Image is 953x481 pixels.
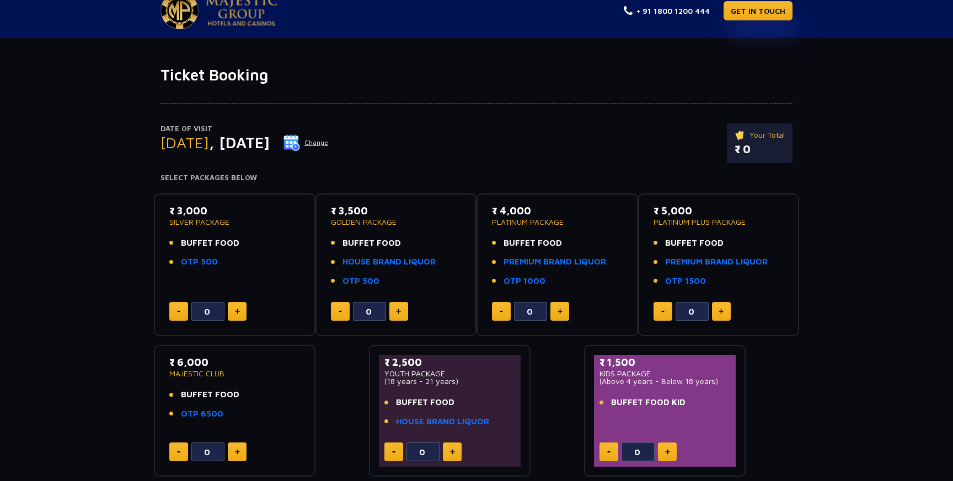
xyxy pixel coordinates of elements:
p: KIDS PACKAGE [599,370,730,377]
p: Your Total [735,129,785,141]
a: HOUSE BRAND LIQUOR [342,256,436,268]
p: ₹ 3,500 [331,203,462,218]
p: MAJESTIC CLUB [169,370,300,377]
h1: Ticket Booking [160,66,793,84]
img: plus [558,309,563,314]
span: BUFFET FOOD [665,237,724,250]
a: GET IN TOUCH [724,1,793,20]
button: Change [283,134,329,152]
p: GOLDEN PACKAGE [331,218,462,226]
p: ₹ 1,500 [599,355,730,370]
a: OTP 500 [342,275,379,288]
a: OTP 1000 [504,275,545,288]
img: minus [661,311,665,312]
img: plus [396,309,401,314]
a: HOUSE BRAND LIQUOR [396,415,489,428]
img: plus [665,449,670,455]
img: minus [392,451,395,453]
a: PREMIUM BRAND LIQUOR [504,256,606,268]
img: plus [235,309,240,314]
img: minus [339,311,342,312]
p: (18 years - 21 years) [384,377,515,385]
span: BUFFET FOOD KID [611,396,686,409]
a: OTP 6500 [181,408,223,420]
p: ₹ 6,000 [169,355,300,370]
p: ₹ 4,000 [492,203,623,218]
span: BUFFET FOOD [342,237,401,250]
img: minus [500,311,503,312]
a: + 91 1800 1200 444 [624,5,710,17]
a: PREMIUM BRAND LIQUOR [665,256,768,268]
span: BUFFET FOOD [396,396,454,409]
span: BUFFET FOOD [181,237,239,250]
p: ₹ 2,500 [384,355,515,370]
img: plus [450,449,455,455]
p: SILVER PACKAGE [169,218,300,226]
p: Date of Visit [160,123,329,134]
img: minus [607,451,611,453]
span: [DATE] [160,133,209,152]
span: BUFFET FOOD [181,388,239,401]
img: minus [177,451,180,453]
p: ₹ 3,000 [169,203,300,218]
span: , [DATE] [209,133,270,152]
img: plus [235,449,240,455]
p: ₹ 5,000 [654,203,784,218]
a: OTP 500 [181,256,218,268]
p: PLATINUM PACKAGE [492,218,623,226]
img: minus [177,311,180,312]
p: ₹ 0 [735,141,785,158]
img: ticket [735,129,746,141]
p: (Above 4 years - Below 18 years) [599,377,730,385]
p: PLATINUM PLUS PACKAGE [654,218,784,226]
p: YOUTH PACKAGE [384,370,515,377]
h4: Select Packages Below [160,174,793,182]
span: BUFFET FOOD [504,237,562,250]
img: plus [719,309,724,314]
a: OTP 1500 [665,275,706,288]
